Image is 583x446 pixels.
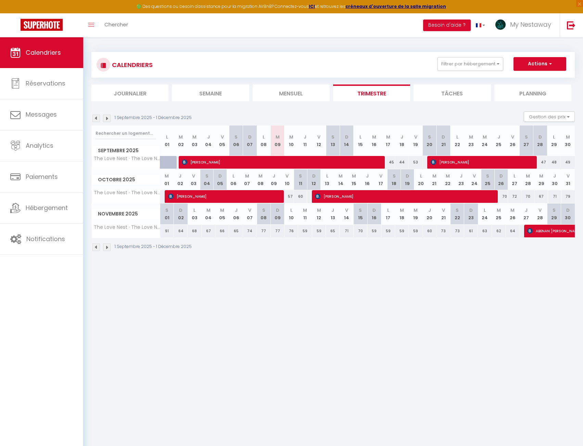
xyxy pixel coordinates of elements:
div: 72 [508,190,521,203]
th: 21 [436,204,450,224]
abbr: D [469,207,473,213]
th: 17 [381,126,395,156]
div: 59 [367,225,381,237]
abbr: D [566,207,570,213]
th: 10 [284,204,298,224]
abbr: V [442,207,445,213]
div: 44 [395,156,409,169]
div: 66 [215,225,229,237]
th: 06 [229,126,243,156]
th: 07 [243,204,257,224]
th: 08 [254,169,267,190]
span: Septembre 2025 [92,146,160,156]
div: 70 [354,225,367,237]
th: 01 [160,169,174,190]
th: 28 [533,204,547,224]
div: 63 [478,225,492,237]
abbr: J [207,134,210,140]
abbr: S [428,134,431,140]
th: 19 [409,126,422,156]
div: 79 [561,190,575,203]
th: 09 [271,126,284,156]
abbr: M [192,134,197,140]
th: 07 [240,169,254,190]
abbr: D [442,134,445,140]
th: 10 [284,126,298,156]
abbr: S [393,173,396,179]
abbr: L [420,173,422,179]
th: 14 [340,126,353,156]
th: 21 [428,169,441,190]
li: Semaine [172,84,249,101]
th: 26 [506,126,519,156]
th: 03 [187,169,200,190]
abbr: S [235,134,238,140]
strong: ICI [309,3,315,9]
abbr: L [263,134,265,140]
th: 08 [257,204,270,224]
abbr: M [497,207,501,213]
th: 20 [423,204,436,224]
th: 11 [298,204,312,224]
th: 02 [174,204,188,224]
th: 04 [202,126,215,156]
th: 22 [441,169,454,190]
th: 11 [294,169,307,190]
th: 05 [215,204,229,224]
button: Filtrer par hébergement [438,57,503,71]
th: 19 [401,169,414,190]
th: 29 [535,169,548,190]
abbr: J [553,173,556,179]
th: 13 [326,126,340,156]
abbr: V [345,207,348,213]
div: 49 [561,156,575,169]
abbr: S [456,207,459,213]
li: Tâches [414,84,491,101]
li: Planning [494,84,571,101]
abbr: J [366,173,369,179]
abbr: J [331,207,334,213]
th: 02 [174,169,187,190]
span: Hébergement [26,204,68,212]
abbr: J [525,207,528,213]
span: [PERSON_NAME] [168,190,282,203]
abbr: M [483,134,487,140]
abbr: J [401,134,403,140]
abbr: V [567,173,570,179]
img: Super Booking [21,19,63,31]
th: 27 [519,126,533,156]
abbr: L [484,207,486,213]
th: 03 [188,204,201,224]
th: 23 [464,126,478,156]
abbr: M [165,173,169,179]
abbr: L [456,134,458,140]
input: Rechercher un logement... [96,127,156,140]
th: 19 [409,204,422,224]
th: 03 [188,126,201,156]
abbr: D [406,173,409,179]
div: 60 [294,190,307,203]
div: 62 [492,225,506,237]
th: 26 [494,169,508,190]
div: 64 [174,225,188,237]
span: Réservations [26,79,65,88]
th: 01 [160,204,174,224]
abbr: M [339,173,343,179]
abbr: J [235,207,238,213]
abbr: M [446,173,450,179]
abbr: S [205,173,208,179]
abbr: M [432,173,436,179]
abbr: L [290,207,292,213]
abbr: M [258,173,263,179]
th: 14 [340,204,353,224]
th: 06 [229,204,243,224]
span: The Love Nest · The Love Nest [93,156,161,161]
th: 12 [312,204,326,224]
abbr: L [514,173,516,179]
div: 59 [395,225,409,237]
div: 65 [229,225,243,237]
abbr: S [486,173,489,179]
th: 31 [561,169,575,190]
th: 05 [215,126,229,156]
div: 59 [381,225,395,237]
